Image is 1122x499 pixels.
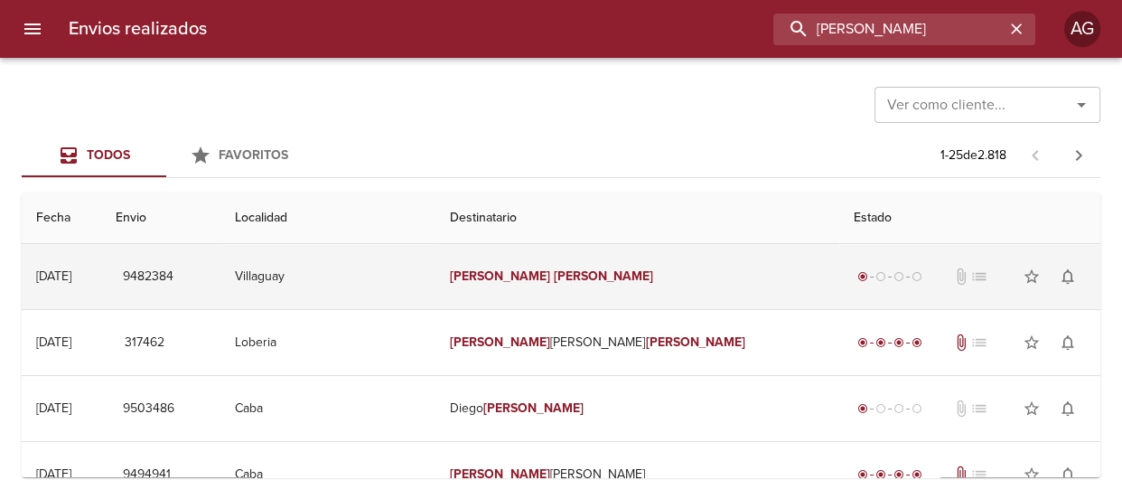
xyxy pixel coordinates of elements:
span: Favoritos [219,147,288,163]
span: No tiene pedido asociado [970,334,988,352]
span: Pagina anterior [1014,146,1057,164]
span: radio_button_checked [857,271,868,282]
div: Abrir información de usuario [1064,11,1100,47]
span: 317462 [123,332,166,354]
button: Activar notificaciones [1050,325,1086,361]
td: Caba [220,376,435,441]
div: Tabs Envios [22,134,311,177]
div: [DATE] [36,466,71,482]
span: radio_button_unchecked [912,271,922,282]
span: No tiene documentos adjuntos [952,400,970,418]
span: radio_button_checked [857,403,868,414]
div: [DATE] [36,268,71,284]
th: Destinatario [435,193,839,244]
span: star_border [1023,466,1041,484]
th: Envio [101,193,220,244]
div: Entregado [854,334,926,352]
span: No tiene pedido asociado [970,466,988,484]
span: notifications_none [1059,334,1077,352]
span: No tiene documentos adjuntos [952,268,970,286]
span: Pagina siguiente [1057,134,1100,177]
button: 9482384 [116,260,181,294]
span: radio_button_checked [893,469,904,480]
td: [PERSON_NAME] [435,310,839,375]
button: menu [11,7,54,51]
span: 9482384 [123,266,173,288]
em: [PERSON_NAME] [554,268,654,284]
span: No tiene pedido asociado [970,400,988,418]
span: Todos [87,147,130,163]
button: Abrir [1069,92,1094,118]
span: 9494941 [123,464,171,486]
button: Activar notificaciones [1050,391,1086,427]
td: Diego [435,376,839,441]
em: [PERSON_NAME] [450,268,550,284]
span: notifications_none [1059,400,1077,418]
h6: Envios realizados [69,14,207,43]
p: 1 - 25 de 2.818 [940,146,1006,165]
div: Generado [854,400,926,418]
span: radio_button_checked [875,469,886,480]
td: Loberia [220,310,435,375]
span: radio_button_checked [857,469,868,480]
em: [PERSON_NAME] [450,466,550,482]
th: Localidad [220,193,435,244]
span: radio_button_checked [893,337,904,348]
button: Activar notificaciones [1050,457,1086,493]
span: radio_button_unchecked [875,403,886,414]
span: radio_button_unchecked [893,271,904,282]
span: radio_button_checked [912,469,922,480]
span: star_border [1023,334,1041,352]
span: radio_button_checked [857,337,868,348]
button: Agregar a favoritos [1014,325,1050,361]
button: Agregar a favoritos [1014,391,1050,427]
span: Tiene documentos adjuntos [952,334,970,352]
span: notifications_none [1059,268,1077,286]
button: 9503486 [116,392,182,426]
span: radio_button_unchecked [912,403,922,414]
span: 9503486 [123,398,174,420]
th: Fecha [22,193,101,244]
span: star_border [1023,268,1041,286]
input: buscar [773,14,1005,45]
span: radio_button_checked [912,337,922,348]
span: radio_button_checked [875,337,886,348]
em: [PERSON_NAME] [645,334,745,350]
span: radio_button_unchecked [875,271,886,282]
button: 9494941 [116,458,178,492]
button: Agregar a favoritos [1014,457,1050,493]
button: Activar notificaciones [1050,259,1086,295]
span: star_border [1023,400,1041,418]
button: 317462 [116,326,173,360]
div: Entregado [854,466,926,484]
div: AG [1064,11,1100,47]
span: notifications_none [1059,466,1077,484]
em: [PERSON_NAME] [483,400,584,416]
span: radio_button_unchecked [893,403,904,414]
td: Villaguay [220,244,435,309]
div: [DATE] [36,400,71,416]
button: Agregar a favoritos [1014,259,1050,295]
div: Generado [854,268,926,286]
div: [DATE] [36,334,71,350]
span: No tiene pedido asociado [970,268,988,286]
th: Estado [839,193,1100,244]
em: [PERSON_NAME] [450,334,550,350]
span: Tiene documentos adjuntos [952,466,970,484]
